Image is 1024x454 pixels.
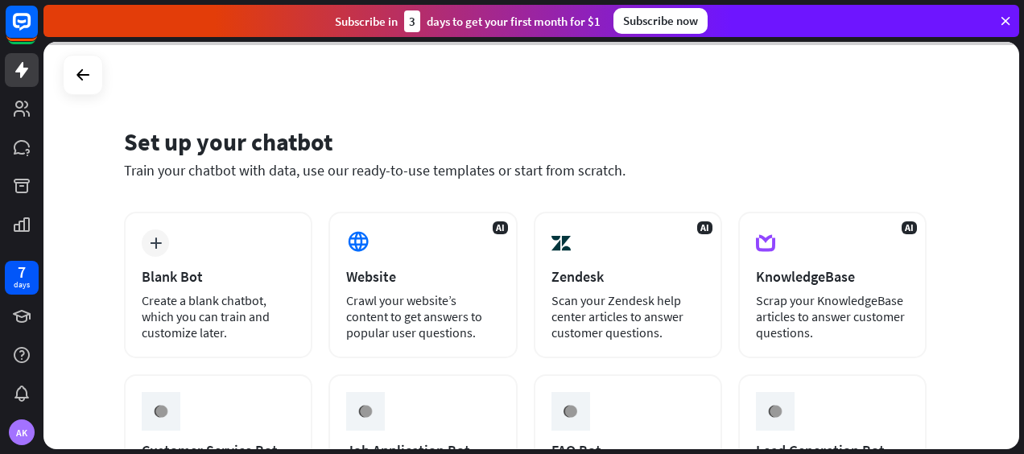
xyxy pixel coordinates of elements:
div: Subscribe now [613,8,708,34]
div: days [14,279,30,291]
div: AK [9,419,35,445]
div: 7 [18,265,26,279]
div: Subscribe in days to get your first month for $1 [335,10,601,32]
a: 7 days [5,261,39,295]
div: 3 [404,10,420,32]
